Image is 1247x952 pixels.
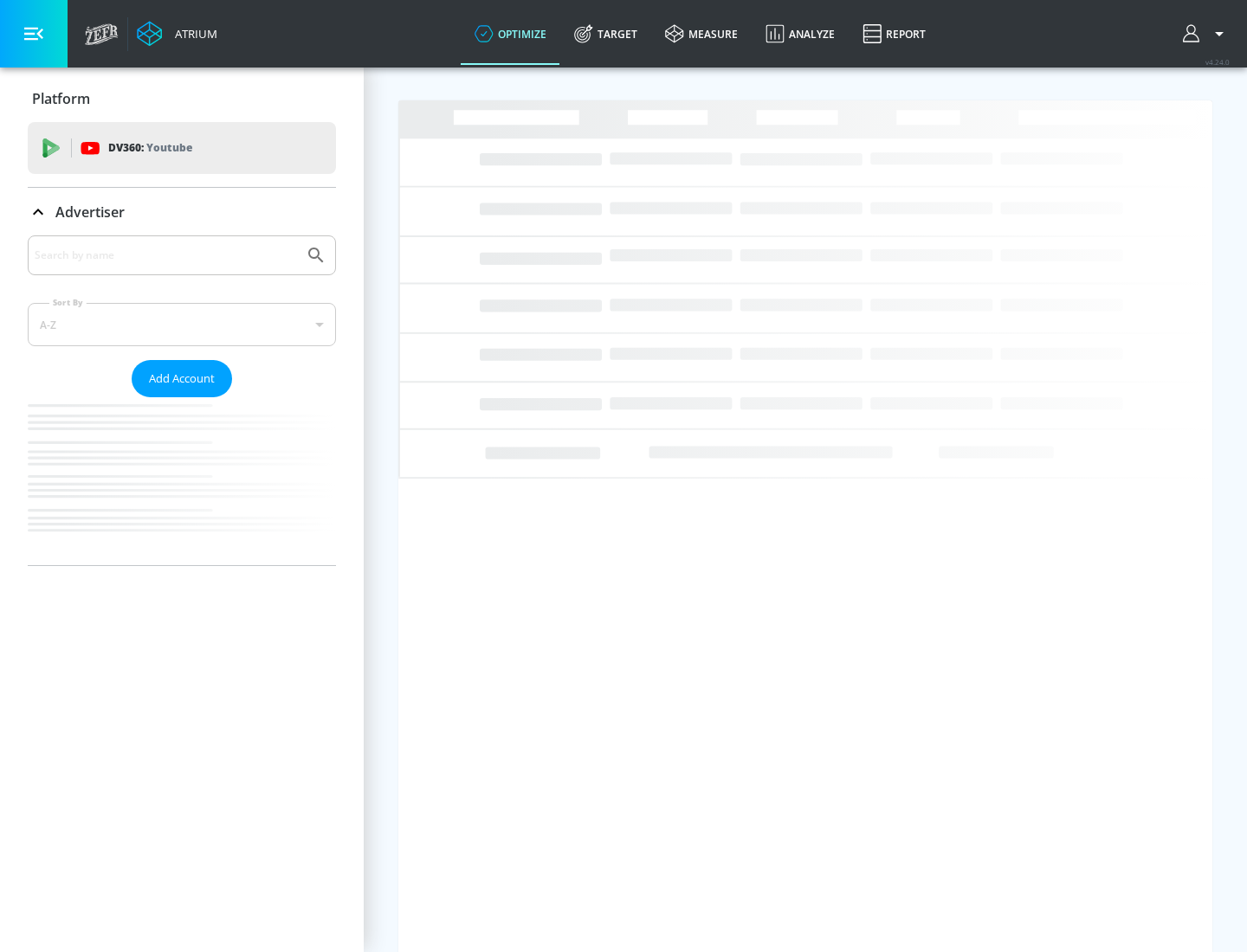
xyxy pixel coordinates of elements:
div: A-Z [28,303,336,346]
a: Target [560,3,651,65]
div: Advertiser [28,188,336,236]
p: Platform [32,89,90,108]
nav: list of Advertiser [28,397,336,565]
a: optimize [461,3,560,65]
a: Report [849,3,940,65]
span: v 4.24.0 [1205,57,1230,67]
p: DV360: [108,138,192,158]
a: Analyze [752,3,849,65]
div: Platform [28,74,336,123]
div: Advertiser [28,235,336,565]
a: Atrium [137,21,217,47]
input: Search by name [35,244,297,267]
div: DV360: Youtube [28,122,336,174]
button: Add Account [132,360,232,397]
p: Advertiser [55,203,125,222]
a: measure [651,3,752,65]
p: Youtube [146,138,192,157]
span: Add Account [149,369,215,389]
div: Atrium [168,26,217,42]
label: Sort By [49,297,87,308]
